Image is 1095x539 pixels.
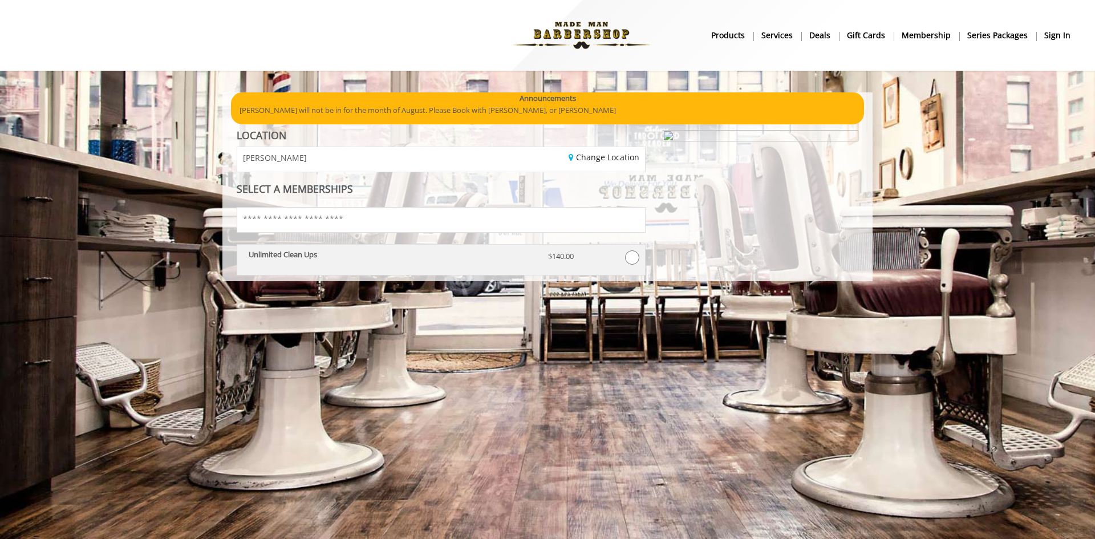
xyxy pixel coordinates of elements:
[753,27,801,43] a: ServicesServices
[959,27,1036,43] a: Series packagesSeries packages
[243,153,307,162] span: [PERSON_NAME]
[237,184,353,194] label: SELECT A MEMBERSHIPS
[902,29,951,42] b: Membership
[548,250,598,262] p: $140.00
[237,128,286,142] b: LOCATION
[711,29,745,42] b: products
[967,29,1028,42] b: Series packages
[761,29,793,42] b: Services
[847,29,885,42] b: gift cards
[503,4,660,67] img: Made Man Barbershop logo
[801,27,839,43] a: DealsDeals
[240,250,540,270] div: Unlimited Clean Ups
[520,92,576,104] b: Announcements
[1044,29,1070,42] b: sign in
[894,27,959,43] a: MembershipMembership
[569,152,639,163] a: Change Location
[703,27,753,43] a: Productsproducts
[1036,27,1078,43] a: sign insign in
[240,104,855,116] p: [PERSON_NAME] will not be in for the month of August. Please Book with [PERSON_NAME], or [PERSON_...
[809,29,830,42] b: Deals
[249,249,317,260] b: Unlimited Clean Ups
[839,27,894,43] a: Gift cardsgift cards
